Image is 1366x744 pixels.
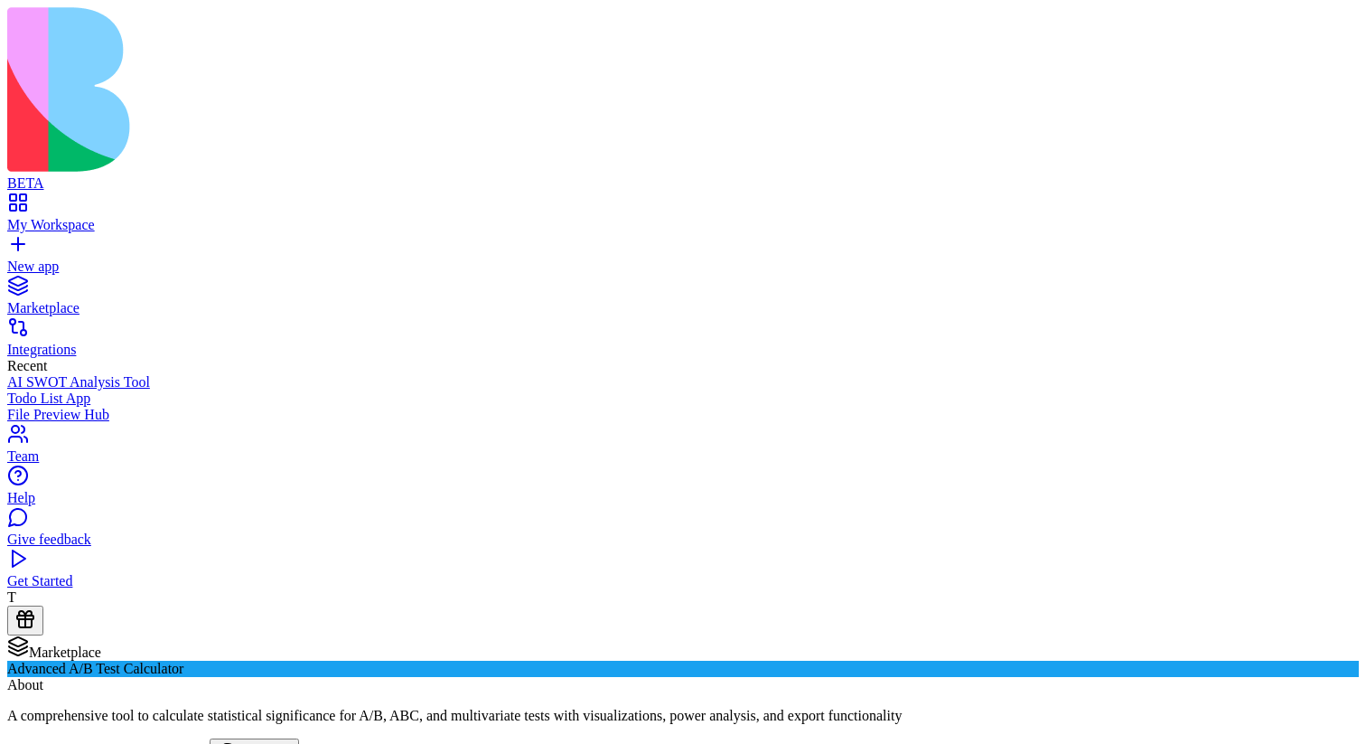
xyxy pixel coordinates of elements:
[7,325,1359,358] a: Integrations
[7,175,1359,192] div: BETA
[7,589,16,605] span: T
[7,7,734,172] img: logo
[7,407,1359,423] a: File Preview Hub
[7,242,1359,275] a: New app
[7,284,1359,316] a: Marketplace
[7,358,47,373] span: Recent
[7,391,1359,407] a: Todo List App
[7,661,1359,677] div: Advanced A/B Test Calculator
[7,217,1359,233] div: My Workspace
[7,201,1359,233] a: My Workspace
[7,573,1359,589] div: Get Started
[7,515,1359,548] a: Give feedback
[7,532,1359,548] div: Give feedback
[7,677,1359,693] div: About
[7,300,1359,316] div: Marketplace
[7,448,1359,465] div: Team
[7,432,1359,465] a: Team
[7,374,1359,391] a: AI SWOT Analysis Tool
[7,342,1359,358] div: Integrations
[29,645,101,660] span: Marketplace
[7,159,1359,192] a: BETA
[7,259,1359,275] div: New app
[7,490,1359,506] div: Help
[7,708,1359,724] p: A comprehensive tool to calculate statistical significance for A/B, ABC, and multivariate tests w...
[7,474,1359,506] a: Help
[7,557,1359,589] a: Get Started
